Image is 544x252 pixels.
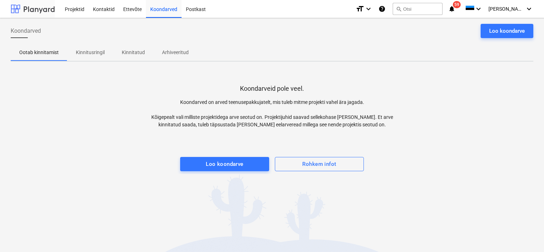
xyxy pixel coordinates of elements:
[378,5,386,13] i: Abikeskus
[122,49,145,56] p: Kinnitatud
[453,1,461,8] span: 59
[180,157,269,171] button: Loo koondarve
[275,157,364,171] button: Rohkem infot
[302,159,336,169] div: Rohkem infot
[141,99,403,128] p: Koondarved on arved teenusepakkujatelt, mis tuleb mitme projekti vahel ära jagada. Kõigepealt val...
[364,5,373,13] i: keyboard_arrow_down
[489,26,525,36] div: Loo koondarve
[488,6,524,12] span: [PERSON_NAME]
[448,5,455,13] i: notifications
[162,49,189,56] p: Arhiveeritud
[76,49,105,56] p: Kinnitusringil
[396,6,402,12] span: search
[19,49,59,56] p: Ootab kinnitamist
[11,27,41,35] span: Koondarved
[474,5,483,13] i: keyboard_arrow_down
[508,218,544,252] iframe: Chat Widget
[240,84,304,93] p: Koondarveid pole veel.
[356,5,364,13] i: format_size
[481,24,533,38] button: Loo koondarve
[206,159,244,169] div: Loo koondarve
[525,5,533,13] i: keyboard_arrow_down
[393,3,443,15] button: Otsi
